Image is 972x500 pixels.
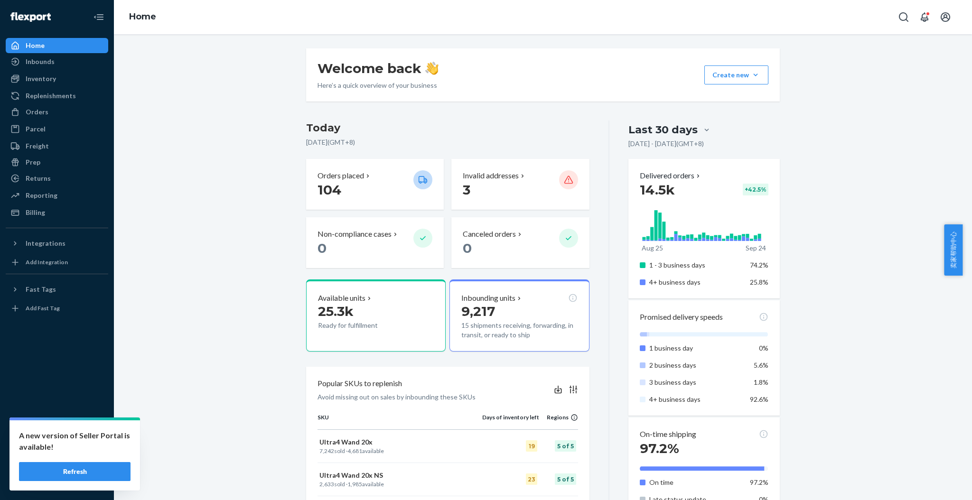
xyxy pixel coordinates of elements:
[6,54,108,69] a: Inbounds
[26,208,45,217] div: Billing
[750,395,768,403] span: 92.6%
[482,413,539,429] th: Days of inventory left
[743,184,768,195] div: + 42.5 %
[319,481,334,488] span: 2,633
[463,182,470,198] span: 3
[10,12,51,22] img: Flexport logo
[451,217,589,268] button: Canceled orders 0
[750,278,768,286] span: 25.8%
[936,8,955,27] button: Open account menu
[894,8,913,27] button: Open Search Box
[463,240,472,256] span: 0
[539,413,578,421] div: Regions
[526,473,537,485] div: 23
[628,139,704,148] p: [DATE] - [DATE] ( GMT+8 )
[306,279,446,352] button: Available units25.3kReady for fulfillment
[319,480,480,488] p: sold · available
[754,361,768,369] span: 5.6%
[642,243,663,253] p: Aug 25
[347,447,362,454] span: 4,681
[319,447,480,455] p: sold · available
[26,174,51,183] div: Returns
[319,471,480,480] p: Ultra4 Wand 20x NS
[6,155,108,170] a: Prep
[89,8,108,27] button: Close Navigation
[318,293,365,304] p: Available units
[6,457,108,472] a: Help Center
[6,171,108,186] a: Returns
[19,430,131,453] p: A new version of Seller Portal is available!
[318,240,327,256] span: 0
[318,392,476,402] p: Avoid missing out on sales by inbounding these SKUs
[704,65,768,84] button: Create new
[746,243,766,253] p: Sep 24
[6,236,108,251] button: Integrations
[318,378,402,389] p: Popular SKUs to replenish
[649,278,743,287] p: 4+ business days
[555,473,576,485] div: 5 of 5
[640,312,723,323] p: Promised delivery speeds
[306,138,589,147] p: [DATE] ( GMT+8 )
[26,124,46,134] div: Parcel
[26,157,40,167] div: Prep
[451,159,589,210] button: Invalid addresses 3
[26,107,48,117] div: Orders
[649,378,743,387] p: 3 business days
[347,481,362,488] span: 1,985
[26,74,56,83] div: Inventory
[6,38,108,53] a: Home
[26,285,56,294] div: Fast Tags
[306,159,444,210] button: Orders placed 104
[26,141,49,151] div: Freight
[318,321,406,330] p: Ready for fulfillment
[449,279,589,352] button: Inbounding units9,21715 shipments receiving, forwarding, in transit, or ready to ship
[318,182,341,198] span: 104
[649,478,743,487] p: On time
[19,462,131,481] button: Refresh
[306,217,444,268] button: Non-compliance cases 0
[6,282,108,297] button: Fast Tags
[26,304,60,312] div: Add Fast Tag
[26,41,45,50] div: Home
[306,120,589,136] h3: Today
[640,182,675,198] span: 14.5k
[318,170,364,181] p: Orders placed
[318,81,439,90] p: Here’s a quick overview of your business
[6,205,108,220] a: Billing
[319,447,334,454] span: 7,242
[26,191,57,200] div: Reporting
[6,139,108,154] a: Freight
[649,343,743,353] p: 1 business day
[6,88,108,103] a: Replenishments
[26,57,55,66] div: Inbounds
[649,395,743,404] p: 4+ business days
[640,429,696,440] p: On-time shipping
[26,91,76,101] div: Replenishments
[6,121,108,137] a: Parcel
[649,260,743,270] p: 1 - 3 business days
[649,361,743,370] p: 2 business days
[26,239,65,248] div: Integrations
[6,473,108,489] button: Give Feedback
[526,440,537,452] div: 19
[461,321,577,340] p: 15 shipments receiving, forwarding, in transit, or ready to ship
[555,440,576,452] div: 5 of 5
[750,261,768,269] span: 74.2%
[628,122,698,137] div: Last 30 days
[944,224,963,276] button: 卖家帮助中心
[6,255,108,270] a: Add Integration
[461,293,515,304] p: Inbounding units
[129,11,156,22] a: Home
[6,425,108,440] a: Settings
[640,170,702,181] button: Delivered orders
[463,170,519,181] p: Invalid addresses
[318,303,354,319] span: 25.3k
[26,258,68,266] div: Add Integration
[750,478,768,486] span: 97.2%
[915,8,934,27] button: Open notifications
[461,303,495,319] span: 9,217
[6,441,108,456] a: Talk to Support
[318,229,392,240] p: Non-compliance cases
